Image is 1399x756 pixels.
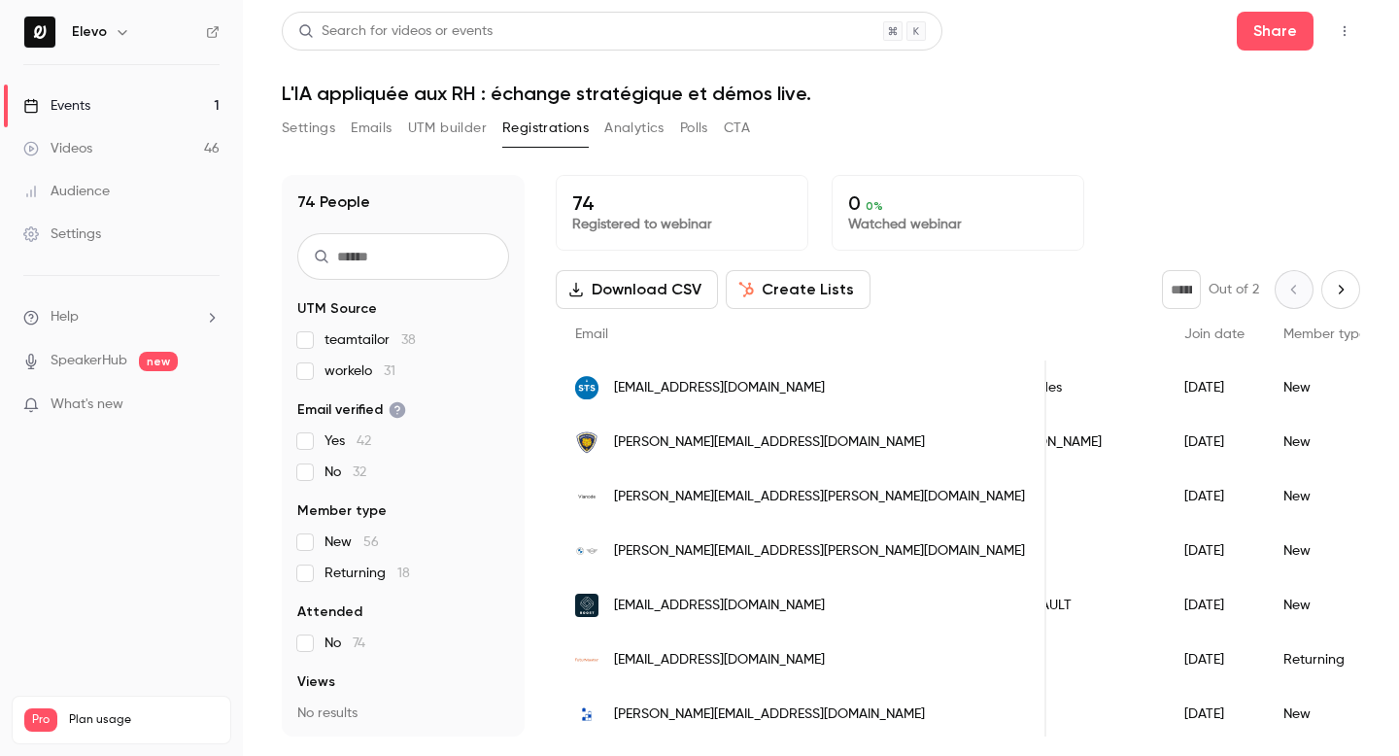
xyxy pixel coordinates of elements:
[1283,327,1367,341] span: Member type
[282,113,335,144] button: Settings
[51,307,79,327] span: Help
[1264,469,1386,524] div: New
[1264,415,1386,469] div: New
[1165,415,1264,469] div: [DATE]
[575,594,598,617] img: boost-partners.io
[1264,578,1386,633] div: New
[1264,524,1386,578] div: New
[324,330,416,350] span: teamtailor
[23,96,90,116] div: Events
[23,182,110,201] div: Audience
[614,704,925,725] span: [PERSON_NAME][EMAIL_ADDRESS][DOMAIN_NAME]
[324,463,366,482] span: No
[51,395,123,415] span: What's new
[353,465,366,479] span: 32
[866,199,883,213] span: 0 %
[614,487,1025,507] span: [PERSON_NAME][EMAIL_ADDRESS][PERSON_NAME][DOMAIN_NAME]
[614,432,925,453] span: [PERSON_NAME][EMAIL_ADDRESS][DOMAIN_NAME]
[24,708,57,732] span: Pro
[575,327,608,341] span: Email
[297,400,406,420] span: Email verified
[575,485,598,508] img: vianode.com
[502,113,589,144] button: Registrations
[1264,687,1386,741] div: New
[1165,633,1264,687] div: [DATE]
[680,113,708,144] button: Polls
[848,191,1068,215] p: 0
[324,533,379,552] span: New
[297,672,335,692] span: Views
[1321,270,1360,309] button: Next page
[724,113,750,144] button: CTA
[297,704,509,723] p: No results
[1264,361,1386,415] div: New
[324,564,410,583] span: Returning
[1184,327,1245,341] span: Join date
[1209,280,1259,299] p: Out of 2
[572,191,792,215] p: 74
[1264,633,1386,687] div: Returning
[297,602,362,622] span: Attended
[324,431,371,451] span: Yes
[363,535,379,549] span: 56
[196,396,220,414] iframe: Noticeable Trigger
[575,430,598,454] img: ieseg.fr
[297,299,377,319] span: UTM Source
[575,703,598,726] img: collectifenergie.com
[401,333,416,347] span: 38
[397,567,410,580] span: 18
[1165,361,1264,415] div: [DATE]
[1165,469,1264,524] div: [DATE]
[575,648,598,671] img: futurmaster.com
[614,378,825,398] span: [EMAIL_ADDRESS][DOMAIN_NAME]
[575,376,598,399] img: stsweb.fr
[24,17,55,48] img: Elevo
[69,712,219,728] span: Plan usage
[298,21,493,42] div: Search for videos or events
[297,501,387,521] span: Member type
[614,650,825,670] span: [EMAIL_ADDRESS][DOMAIN_NAME]
[1165,578,1264,633] div: [DATE]
[408,113,487,144] button: UTM builder
[51,351,127,371] a: SpeakerHub
[72,22,107,42] h6: Elevo
[23,139,92,158] div: Videos
[575,539,598,563] img: indigo.net.bmw.fr
[614,541,1025,562] span: [PERSON_NAME][EMAIL_ADDRESS][PERSON_NAME][DOMAIN_NAME]
[604,113,665,144] button: Analytics
[297,190,370,214] h1: 74 People
[351,113,392,144] button: Emails
[23,224,101,244] div: Settings
[353,636,365,650] span: 74
[23,307,220,327] li: help-dropdown-opener
[572,215,792,234] p: Registered to webinar
[357,434,371,448] span: 42
[384,364,395,378] span: 31
[139,352,178,371] span: new
[1165,687,1264,741] div: [DATE]
[848,215,1068,234] p: Watched webinar
[324,634,365,653] span: No
[556,270,718,309] button: Download CSV
[324,361,395,381] span: workelo
[726,270,870,309] button: Create Lists
[1165,524,1264,578] div: [DATE]
[282,82,1360,105] h1: L'IA appliquée aux RH : échange stratégique et démos live.
[614,596,825,616] span: [EMAIL_ADDRESS][DOMAIN_NAME]
[1237,12,1314,51] button: Share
